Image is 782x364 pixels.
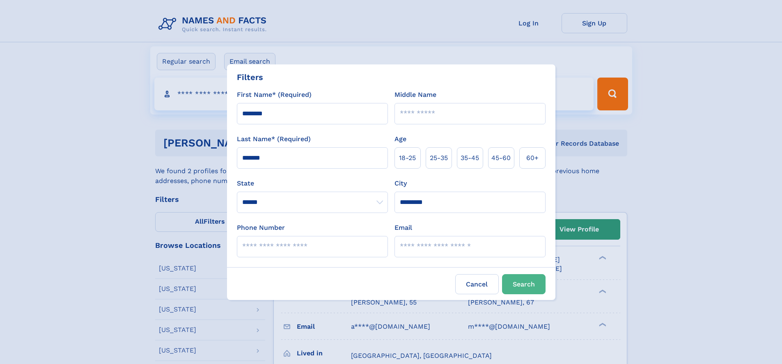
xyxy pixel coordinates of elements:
[237,223,285,233] label: Phone Number
[394,223,412,233] label: Email
[394,90,436,100] label: Middle Name
[461,153,479,163] span: 35‑45
[237,90,312,100] label: First Name* (Required)
[394,134,406,144] label: Age
[430,153,448,163] span: 25‑35
[237,71,263,83] div: Filters
[399,153,416,163] span: 18‑25
[502,274,546,294] button: Search
[526,153,539,163] span: 60+
[237,179,388,188] label: State
[455,274,499,294] label: Cancel
[491,153,511,163] span: 45‑60
[394,179,407,188] label: City
[237,134,311,144] label: Last Name* (Required)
